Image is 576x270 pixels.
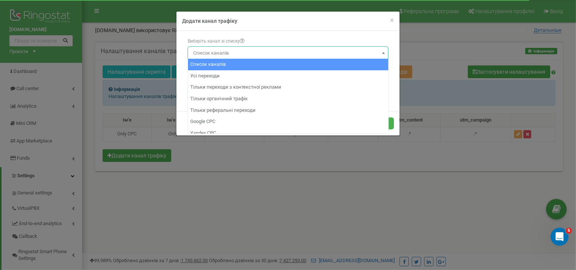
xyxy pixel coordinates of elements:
span: × [390,16,394,25]
li: Усі переходи [188,70,388,82]
li: Тiльки реферальні переходи [188,105,388,116]
span: Список каналів [188,46,388,59]
li: Тiльки органічний трафік [188,93,388,105]
span: Список каналів [190,48,386,58]
div: Виберіть канал зі списку [188,38,388,46]
h4: Додати канал трафіку [182,17,394,25]
li: Тiльки переходи з контекстної реклами [188,82,388,93]
li: Google CPC [188,116,388,128]
li: Список каналів [188,59,388,70]
li: Yandex CPC [188,128,388,139]
iframe: Intercom live chat [551,228,569,246]
span: 5 [566,228,572,234]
